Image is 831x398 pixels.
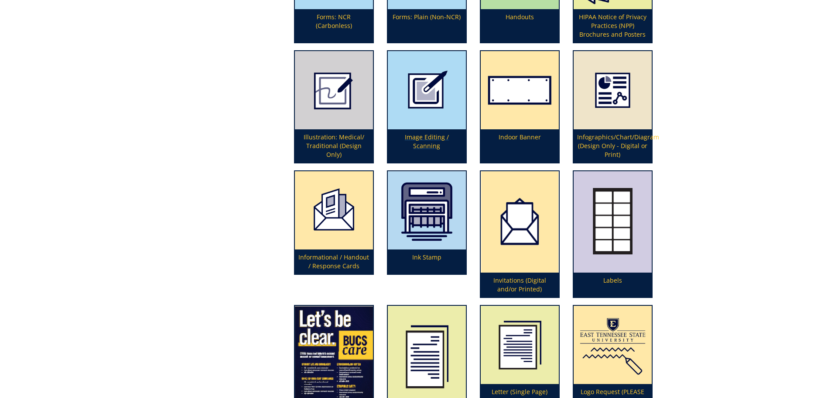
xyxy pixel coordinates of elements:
p: Handouts [481,9,559,42]
p: HIPAA Notice of Privacy Practices (NPP) Brochures and Posters [574,9,652,42]
p: Ink Stamp [388,249,466,274]
a: Illustration: Medical/ Traditional (Design Only) [295,51,373,163]
img: cardsproducticon-5990f4cab40f06.42393090.png [295,171,373,249]
a: Ink Stamp [388,171,466,274]
img: ink%20stamp-620d597748ba81.63058529.png [388,171,466,249]
img: invite-67a65ccf57f173.39654699.png [481,171,559,273]
p: Informational / Handout / Response Cards [295,249,373,274]
img: indoor-banner-594923681c52c5.63377287.png [481,51,559,129]
p: Labels [574,273,652,297]
p: Infographics/Chart/Diagram (Design Only - Digital or Print) [574,129,652,163]
a: Image Editing / Scanning [388,51,466,163]
p: Invitations (Digital and/or Printed) [481,273,559,297]
a: Invitations (Digital and/or Printed) [481,171,559,297]
p: Forms: NCR (Carbonless) [295,9,373,42]
img: infographics-5949253cb6e9e1.58496165.png [574,51,652,129]
a: Informational / Handout / Response Cards [295,171,373,274]
p: Illustration: Medical/ Traditional (Design Only) [295,129,373,163]
img: multiple-page-letter-594926b790dc87.57529212.png [481,306,559,384]
img: image-editing-5949231040edd3.21314940.png [388,51,466,129]
p: Forms: Plain (Non-NCR) [388,9,466,42]
a: Indoor Banner [481,51,559,163]
img: illustration-594922f2aac2d7.82608901.png [295,51,373,129]
img: labels-59492575864e68.60706406.png [574,171,652,273]
p: Indoor Banner [481,129,559,163]
img: clinic%20privacy%20practices%20brochure-632a1062be4d34.81189179.png [574,306,652,384]
p: Image Editing / Scanning [388,129,466,163]
a: Labels [574,171,652,297]
a: Infographics/Chart/Diagram (Design Only - Digital or Print) [574,51,652,163]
